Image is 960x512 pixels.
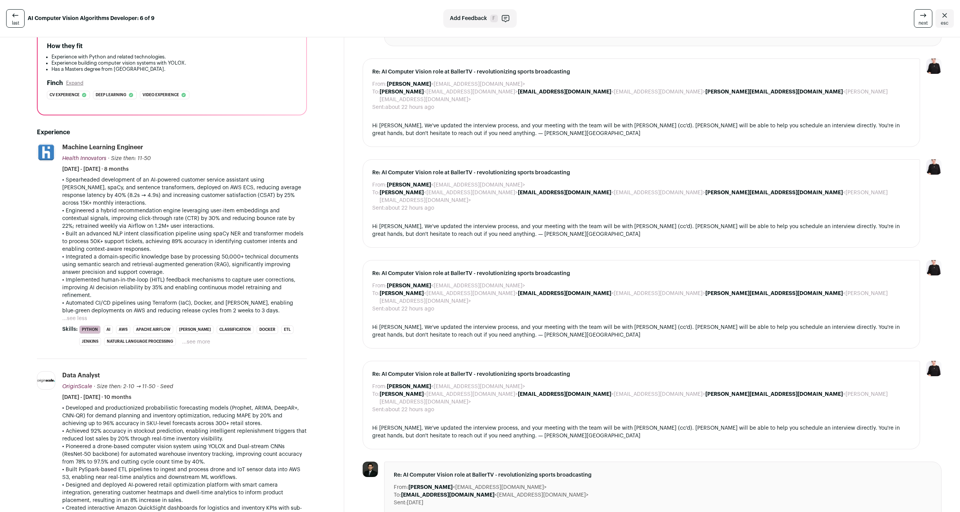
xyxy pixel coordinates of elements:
[380,291,424,296] b: [PERSON_NAME]
[935,9,954,28] a: Close
[50,91,80,99] span: Cv experience
[37,143,55,161] img: a050f3d7c54b2477022bd7831add31076c60cdc46d42a54d85abe387158b5c06
[6,9,25,28] a: last
[705,392,843,397] b: [PERSON_NAME][EMAIL_ADDRESS][DOMAIN_NAME]
[387,383,525,390] dd: <[EMAIL_ADDRESS][DOMAIN_NAME]>
[385,406,434,414] dd: about 22 hours ago
[62,371,100,380] div: Data Analyst
[518,190,611,195] b: [EMAIL_ADDRESS][DOMAIN_NAME]
[372,324,910,339] div: Hi [PERSON_NAME], We've updated the interview process, and your meeting with the team will be wit...
[941,20,948,26] span: esc
[217,325,254,334] li: Classification
[157,383,159,390] span: ·
[385,103,434,111] dd: about 22 hours ago
[372,189,380,204] dt: To:
[394,484,408,491] dt: From:
[387,181,525,189] dd: <[EMAIL_ADDRESS][DOMAIN_NAME]>
[372,68,910,76] span: Re: AI Computer Vision role at BallerTV - revolutionizing sports broadcasting
[363,462,378,477] img: 3eb160f98896fc44efdddc973164d421e1d9ea847057468995fb440d053ad85e.png
[372,424,910,440] div: Hi [PERSON_NAME], We've updated the interview process, and your meeting with the team will be wit...
[372,282,387,290] dt: From:
[380,290,910,305] dd: <[EMAIL_ADDRESS][DOMAIN_NAME]> <[EMAIL_ADDRESS][DOMAIN_NAME]> <[PERSON_NAME][EMAIL_ADDRESS][DOMAI...
[62,384,92,389] span: OriginScale
[372,406,385,414] dt: Sent:
[705,291,843,296] b: [PERSON_NAME][EMAIL_ADDRESS][DOMAIN_NAME]
[28,15,154,22] strong: AI Computer Vision Algorithms Developer: 6 of 9
[387,182,431,188] b: [PERSON_NAME]
[12,20,19,26] span: last
[116,325,130,334] li: AWS
[380,189,910,204] dd: <[EMAIL_ADDRESS][DOMAIN_NAME]> <[EMAIL_ADDRESS][DOMAIN_NAME]> <[PERSON_NAME][EMAIL_ADDRESS][DOMAI...
[926,361,942,376] img: 9240684-medium_jpg
[62,143,143,152] div: Machine Learning Engineer
[372,383,387,390] dt: From:
[401,492,494,498] b: [EMAIL_ADDRESS][DOMAIN_NAME]
[387,282,525,290] dd: <[EMAIL_ADDRESS][DOMAIN_NAME]>
[104,325,113,334] li: AI
[62,253,307,276] p: • Integrated a domain-specific knowledge base by processing 50,000+ technical documents using sem...
[372,290,380,305] dt: To:
[450,15,487,22] span: Add Feedback
[394,471,932,479] span: Re: AI Computer Vision role at BallerTV - revolutionizing sports broadcasting
[62,165,129,173] span: [DATE] - [DATE] · 8 months
[372,390,380,406] dt: To:
[79,337,101,346] li: Jenkins
[387,82,431,87] b: [PERSON_NAME]
[705,89,843,95] b: [PERSON_NAME][EMAIL_ADDRESS][DOMAIN_NAME]
[66,80,83,86] button: Expand
[94,384,156,389] span: · Size then: 2-10 → 11-50
[919,20,928,26] span: next
[62,315,87,322] button: ...see less
[47,42,83,51] h2: How they fit
[62,394,131,401] span: [DATE] - [DATE] · 10 months
[182,338,210,346] button: ...see more
[401,491,589,499] dd: <[EMAIL_ADDRESS][DOMAIN_NAME]>
[143,91,179,99] span: Video experience
[380,190,424,195] b: [PERSON_NAME]
[47,78,63,88] h2: Finch
[257,325,278,334] li: Docker
[490,15,498,22] span: F
[37,379,55,382] img: 1f6af52fa645a5c52d5aaf208729bb757e581a936743c7359f6fcad8822e32d4.png
[51,60,297,66] li: Experience building computer vision systems with YOLOX.
[62,230,307,253] p: • Built an advanced NLP intent classification pipeline using spaCy NER and transformer models to ...
[385,305,434,313] dd: about 22 hours ago
[51,54,297,60] li: Experience with Python and related technologies.
[914,9,932,28] a: next
[62,176,307,207] p: • Spearheaded development of an AI-powered customer service assistant using [PERSON_NAME], spaCy,...
[281,325,293,334] li: ETL
[387,80,525,88] dd: <[EMAIL_ADDRESS][DOMAIN_NAME]>
[372,204,385,212] dt: Sent:
[62,207,307,230] p: • Engineered a hybrid recommendation engine leveraging user-item embeddings and contextual signal...
[62,299,307,315] p: • Automated CI/CD pipelines using Terraform (IaC), Docker, and [PERSON_NAME], enabling blue-green...
[62,404,307,427] p: • Developed and productionized probabilistic forecasting models (Prophet, ARIMA, DeepAR+, CNN-QR)...
[518,392,611,397] b: [EMAIL_ADDRESS][DOMAIN_NAME]
[372,305,385,313] dt: Sent:
[372,270,910,277] span: Re: AI Computer Vision role at BallerTV - revolutionizing sports broadcasting
[62,156,106,161] span: Health Innovators
[37,128,307,137] h2: Experience
[380,390,910,406] dd: <[EMAIL_ADDRESS][DOMAIN_NAME]> <[EMAIL_ADDRESS][DOMAIN_NAME]> <[PERSON_NAME][EMAIL_ADDRESS][DOMAI...
[408,485,453,490] b: [PERSON_NAME]
[62,466,307,481] p: • Built PySpark-based ETL pipelines to ingest and process drone and IoT sensor data into AWS S3, ...
[380,89,424,95] b: [PERSON_NAME]
[518,89,611,95] b: [EMAIL_ADDRESS][DOMAIN_NAME]
[385,204,434,212] dd: about 22 hours ago
[387,384,431,389] b: [PERSON_NAME]
[380,392,424,397] b: [PERSON_NAME]
[51,66,297,72] li: Has a Masters degree from [GEOGRAPHIC_DATA].
[705,190,843,195] b: [PERSON_NAME][EMAIL_ADDRESS][DOMAIN_NAME]
[407,499,423,507] dd: [DATE]
[133,325,173,334] li: Apache Airflow
[160,384,173,389] span: Seed
[62,325,78,333] span: Skills:
[394,499,407,507] dt: Sent:
[408,484,547,491] dd: <[EMAIL_ADDRESS][DOMAIN_NAME]>
[926,58,942,74] img: 9240684-medium_jpg
[380,88,910,103] dd: <[EMAIL_ADDRESS][DOMAIN_NAME]> <[EMAIL_ADDRESS][DOMAIN_NAME]> <[PERSON_NAME][EMAIL_ADDRESS][DOMAI...
[372,88,380,103] dt: To:
[62,481,307,504] p: • Designed and deployed AI-powered retail optimization platform with smart camera integration, ge...
[372,181,387,189] dt: From:
[62,276,307,299] p: • Implemented human-in-the-loop (HITL) feedback mechanisms to capture user corrections, improving...
[62,443,307,466] p: • Pioneered a drone-based computer vision system using YOLOX and Dual-stream CNNs (ResNet-50 back...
